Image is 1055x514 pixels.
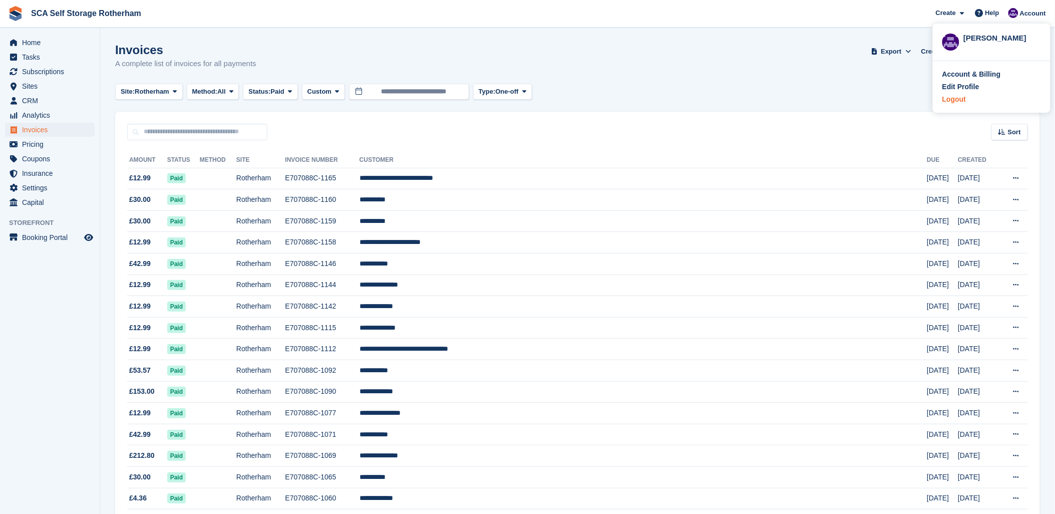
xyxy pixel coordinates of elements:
td: [DATE] [958,467,998,488]
td: E707088C-1160 [285,189,360,211]
a: menu [5,79,95,93]
span: Paid [167,451,186,461]
td: [DATE] [958,339,998,360]
span: Paid [167,387,186,397]
th: Customer [360,152,927,168]
span: Sort [1008,127,1021,137]
span: Insurance [22,166,82,180]
a: Credit Notes [917,43,964,60]
td: [DATE] [927,275,958,296]
span: £12.99 [129,173,151,183]
span: Capital [22,195,82,209]
td: [DATE] [927,232,958,253]
td: E707088C-1115 [285,317,360,339]
td: [DATE] [958,445,998,467]
td: E707088C-1060 [285,488,360,509]
td: [DATE] [927,381,958,403]
span: Booking Portal [22,230,82,244]
td: E707088C-1165 [285,168,360,189]
div: [PERSON_NAME] [963,33,1041,42]
td: Rotherham [236,360,285,382]
td: [DATE] [927,339,958,360]
td: Rotherham [236,403,285,424]
span: Storefront [9,218,100,228]
td: [DATE] [958,488,998,509]
a: menu [5,94,95,108]
td: E707088C-1159 [285,210,360,232]
td: Rotherham [236,296,285,318]
span: All [217,87,226,97]
a: menu [5,137,95,151]
td: Rotherham [236,232,285,253]
td: E707088C-1090 [285,381,360,403]
span: Invoices [22,123,82,137]
td: [DATE] [958,232,998,253]
a: menu [5,123,95,137]
td: E707088C-1142 [285,296,360,318]
span: Method: [192,87,218,97]
td: E707088C-1071 [285,424,360,445]
td: [DATE] [958,253,998,275]
td: E707088C-1069 [285,445,360,467]
span: Paid [167,493,186,503]
a: Preview store [83,231,95,243]
span: Status: [248,87,270,97]
button: Status: Paid [243,84,297,100]
span: Paid [167,237,186,247]
span: £30.00 [129,194,151,205]
a: menu [5,50,95,64]
span: Paid [167,344,186,354]
td: E707088C-1065 [285,467,360,488]
td: E707088C-1077 [285,403,360,424]
button: Site: Rotherham [115,84,183,100]
a: Account & Billing [942,69,1041,80]
th: Invoice Number [285,152,360,168]
td: Rotherham [236,381,285,403]
td: E707088C-1158 [285,232,360,253]
span: Paid [167,323,186,333]
span: £212.80 [129,450,155,461]
span: Coupons [22,152,82,166]
th: Created [958,152,998,168]
a: Edit Profile [942,82,1041,92]
h1: Invoices [115,43,256,57]
span: £12.99 [129,237,151,247]
img: Kelly Neesham [1008,8,1018,18]
span: Paid [167,195,186,205]
span: £12.99 [129,408,151,418]
span: £30.00 [129,216,151,226]
span: Account [1020,9,1046,19]
div: Logout [942,94,966,105]
span: Sites [22,79,82,93]
span: Type: [479,87,496,97]
td: Rotherham [236,445,285,467]
span: £4.36 [129,493,147,503]
button: Export [869,43,913,60]
a: menu [5,65,95,79]
td: [DATE] [958,275,998,296]
td: Rotherham [236,210,285,232]
span: Paid [167,472,186,482]
td: [DATE] [958,168,998,189]
img: stora-icon-8386f47178a22dfd0bd8f6a31ec36ba5ce8667c1dd55bd0f319d3a0aa187defe.svg [8,6,23,21]
td: [DATE] [927,445,958,467]
td: Rotherham [236,339,285,360]
a: menu [5,181,95,195]
span: Paid [167,430,186,440]
span: £12.99 [129,323,151,333]
td: Rotherham [236,168,285,189]
td: [DATE] [927,317,958,339]
td: Rotherham [236,488,285,509]
th: Amount [127,152,167,168]
span: Paid [167,408,186,418]
span: £12.99 [129,280,151,290]
td: [DATE] [958,317,998,339]
td: [DATE] [927,403,958,424]
td: E707088C-1146 [285,253,360,275]
img: Kelly Neesham [942,34,959,51]
span: £153.00 [129,386,155,397]
span: £42.99 [129,429,151,440]
button: Custom [302,84,345,100]
span: Create [936,8,956,18]
span: Paid [167,259,186,269]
